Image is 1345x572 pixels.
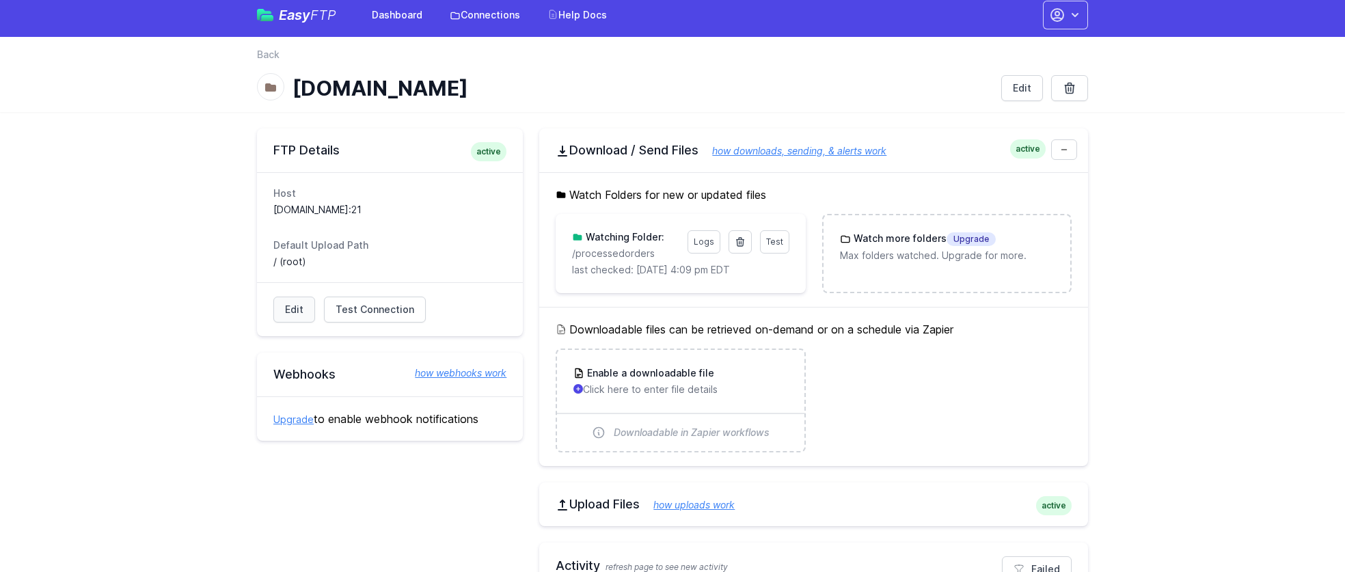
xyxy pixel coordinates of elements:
[273,203,506,217] dd: [DOMAIN_NAME]:21
[688,230,720,254] a: Logs
[766,236,783,247] span: Test
[1277,504,1329,556] iframe: Drift Widget Chat Controller
[279,8,336,22] span: Easy
[556,142,1072,159] h2: Download / Send Files
[698,145,886,156] a: how downloads, sending, & alerts work
[1010,139,1046,159] span: active
[606,562,728,572] span: refresh page to see new activity
[573,383,787,396] p: Click here to enter file details
[257,48,280,62] a: Back
[324,297,426,323] a: Test Connection
[273,255,506,269] dd: / (root)
[760,230,789,254] a: Test
[584,366,714,380] h3: Enable a downloadable file
[441,3,528,27] a: Connections
[1001,75,1043,101] a: Edit
[840,249,1054,262] p: Max folders watched. Upgrade for more.
[1036,496,1072,515] span: active
[257,396,523,441] div: to enable webhook notifications
[293,76,990,100] h1: [DOMAIN_NAME]
[556,321,1072,338] h5: Downloadable files can be retrieved on-demand or on a schedule via Zapier
[947,232,996,246] span: Upgrade
[273,239,506,252] dt: Default Upload Path
[851,232,996,246] h3: Watch more folders
[336,303,414,316] span: Test Connection
[556,187,1072,203] h5: Watch Folders for new or updated files
[310,7,336,23] span: FTP
[273,297,315,323] a: Edit
[824,215,1070,279] a: Watch more foldersUpgrade Max folders watched. Upgrade for more.
[539,3,615,27] a: Help Docs
[273,142,506,159] h2: FTP Details
[640,499,735,510] a: how uploads work
[257,8,336,22] a: EasyFTP
[273,413,314,425] a: Upgrade
[364,3,431,27] a: Dashboard
[471,142,506,161] span: active
[557,350,804,451] a: Enable a downloadable file Click here to enter file details Downloadable in Zapier workflows
[257,9,273,21] img: easyftp_logo.png
[583,230,664,244] h3: Watching Folder:
[572,247,679,260] p: /processedorders
[401,366,506,380] a: how webhooks work
[273,366,506,383] h2: Webhooks
[572,263,789,277] p: last checked: [DATE] 4:09 pm EDT
[556,496,1072,513] h2: Upload Files
[614,426,770,439] span: Downloadable in Zapier workflows
[257,48,1088,70] nav: Breadcrumb
[273,187,506,200] dt: Host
